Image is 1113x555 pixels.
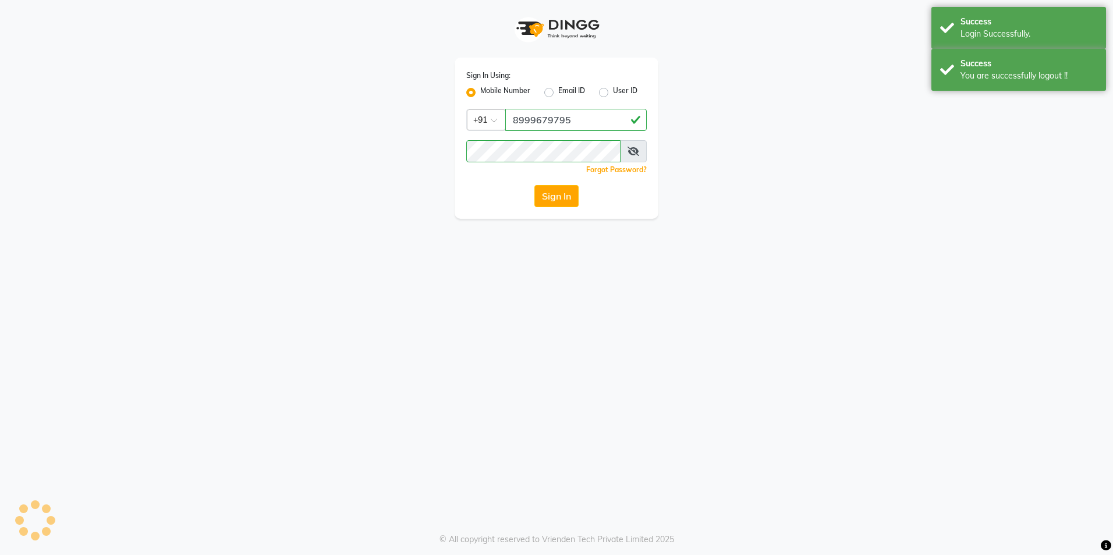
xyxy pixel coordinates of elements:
label: Email ID [558,86,585,99]
div: Success [960,58,1097,70]
label: Mobile Number [480,86,530,99]
label: User ID [613,86,637,99]
div: You are successfully logout !! [960,70,1097,82]
button: Sign In [534,185,579,207]
a: Forgot Password? [586,165,647,174]
label: Sign In Using: [466,70,511,81]
input: Username [466,140,621,162]
img: logo1.svg [510,12,603,46]
input: Username [505,109,647,131]
div: Success [960,16,1097,28]
div: Login Successfully. [960,28,1097,40]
